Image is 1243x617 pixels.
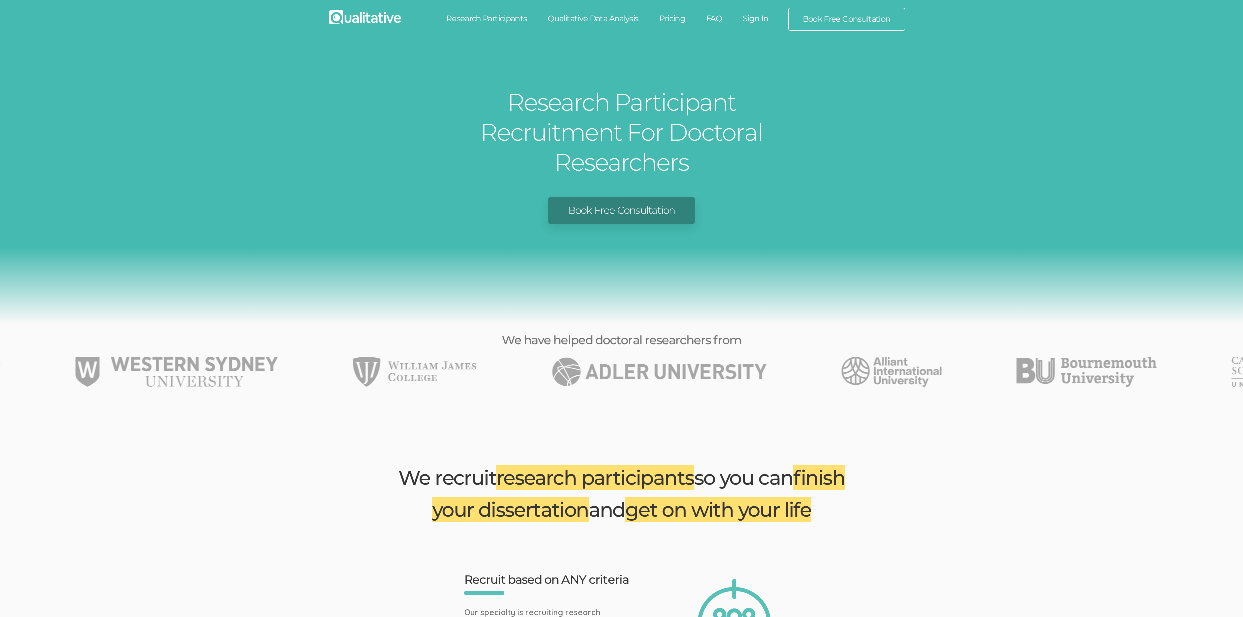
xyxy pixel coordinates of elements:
[432,465,845,522] span: finish your dissertation
[649,8,696,30] a: Pricing
[696,8,732,30] a: FAQ
[625,497,811,522] span: get on with your life
[496,465,694,490] span: research participants
[552,357,767,387] li: 1 of 49
[842,357,942,387] li: 2 of 49
[76,357,278,387] li: 48 of 49
[732,8,779,30] a: Sign In
[382,334,862,347] h3: We have helped doctoral researchers from
[552,357,767,387] img: Adler University
[76,357,278,387] img: Western Sydney University
[1017,357,1157,387] img: Bournemouth University
[353,357,477,387] li: 49 of 49
[389,462,854,526] h2: We recruit so you can and
[353,357,477,387] img: William James College
[1017,357,1157,387] li: 3 of 49
[434,87,809,177] h1: Research Participant Recruitment For Doctoral Researchers
[436,8,538,30] a: Research Participants
[329,10,401,24] img: Qualitative
[548,197,695,224] a: Book Free Consultation
[842,357,942,387] img: Alliant International University
[464,573,639,586] h3: Recruit based on ANY criteria
[789,8,905,30] a: Book Free Consultation
[537,8,649,30] a: Qualitative Data Analysis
